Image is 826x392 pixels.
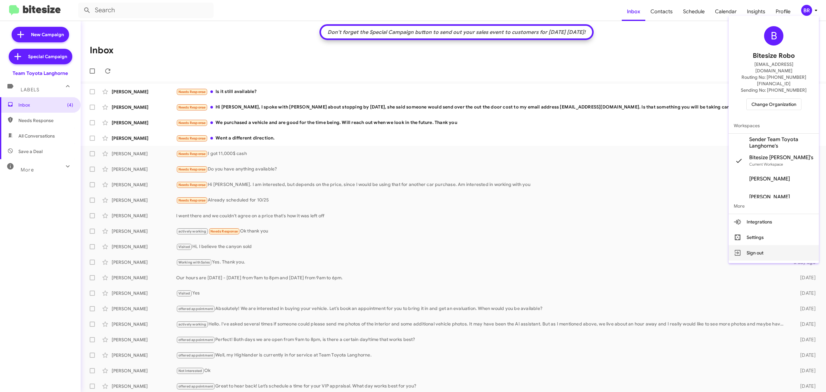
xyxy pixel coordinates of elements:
button: Settings [729,230,819,245]
span: Current Workspace [749,162,783,167]
button: Integrations [729,214,819,230]
span: Sender Team Toyota Langhorne's [749,136,814,149]
button: Change Organization [746,98,801,110]
span: [PERSON_NAME] [749,194,790,200]
span: Workspaces [729,118,819,133]
span: [EMAIL_ADDRESS][DOMAIN_NAME] [736,61,811,74]
span: More [729,198,819,214]
div: B [764,26,783,46]
span: [PERSON_NAME] [749,176,790,182]
span: Routing No: [PHONE_NUMBER][FINANCIAL_ID] [736,74,811,87]
span: Sending No: [PHONE_NUMBER] [741,87,807,93]
span: Bitesize Robo [753,51,795,61]
span: Bitesize [PERSON_NAME]'s [749,154,813,161]
button: Sign out [729,245,819,261]
span: Change Organization [751,99,796,110]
